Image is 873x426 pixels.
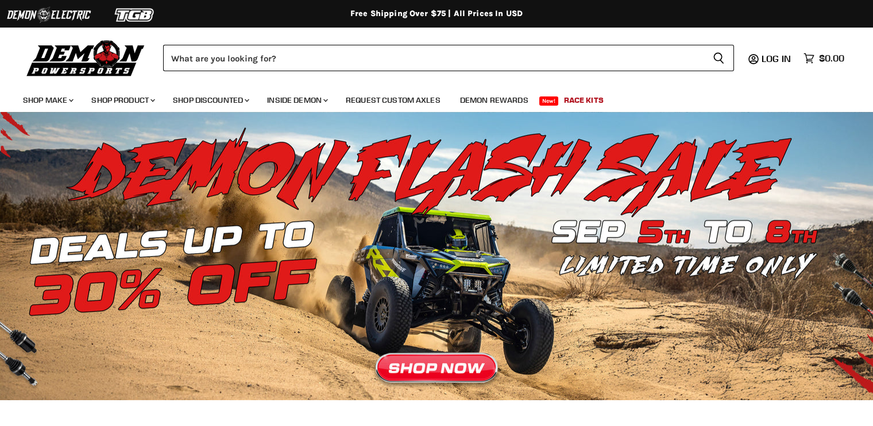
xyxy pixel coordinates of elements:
[258,88,335,112] a: Inside Demon
[23,37,149,78] img: Demon Powersports
[756,53,798,64] a: Log in
[762,53,791,64] span: Log in
[163,45,734,71] form: Product
[451,88,537,112] a: Demon Rewards
[6,4,92,26] img: Demon Electric Logo 2
[798,50,850,67] a: $0.00
[704,45,734,71] button: Search
[92,4,178,26] img: TGB Logo 2
[14,88,80,112] a: Shop Make
[163,45,704,71] input: Search
[83,88,162,112] a: Shop Product
[819,53,844,64] span: $0.00
[14,84,841,112] ul: Main menu
[164,88,256,112] a: Shop Discounted
[539,96,559,106] span: New!
[555,88,612,112] a: Race Kits
[337,88,449,112] a: Request Custom Axles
